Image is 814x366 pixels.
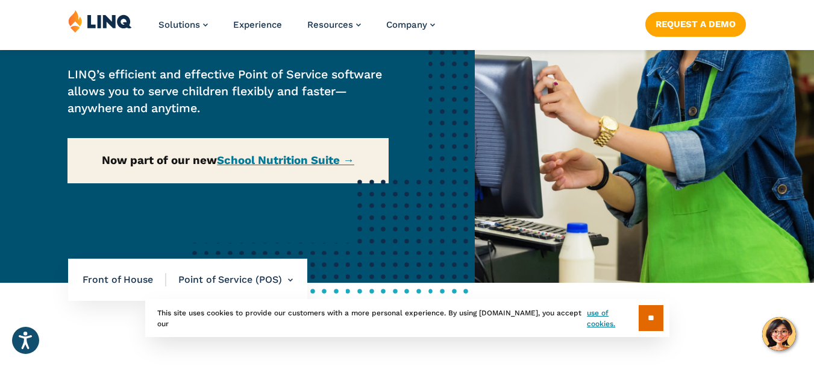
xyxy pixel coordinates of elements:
[67,66,388,118] p: LINQ’s efficient and effective Point of Service software allows you to serve children flexibly an...
[645,12,746,36] a: Request a Demo
[158,19,200,30] span: Solutions
[587,308,638,329] a: use of cookies.
[158,10,435,49] nav: Primary Navigation
[762,317,796,351] button: Hello, have a question? Let’s chat.
[158,19,208,30] a: Solutions
[645,10,746,36] nav: Button Navigation
[386,19,427,30] span: Company
[145,299,669,337] div: This site uses cookies to provide our customers with a more personal experience. By using [DOMAIN...
[386,19,435,30] a: Company
[102,154,354,167] strong: Now part of our new
[307,19,361,30] a: Resources
[307,19,353,30] span: Resources
[83,273,166,286] span: Front of House
[233,19,282,30] a: Experience
[68,10,132,33] img: LINQ | K‑12 Software
[166,259,293,301] li: Point of Service (POS)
